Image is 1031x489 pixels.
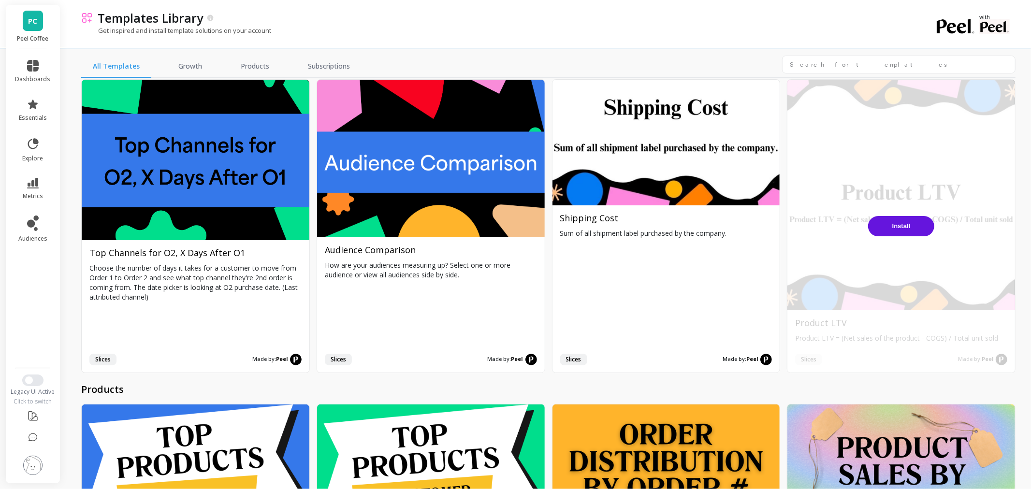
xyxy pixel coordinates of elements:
div: Click to switch [6,398,60,405]
a: All Templates [81,56,151,78]
nav: Tabs [81,56,362,78]
span: PC [29,15,38,27]
img: header icon [81,12,93,24]
p: Templates Library [98,10,203,26]
p: with [979,14,1010,19]
span: explore [23,155,44,162]
span: audiences [18,235,47,243]
p: Get inspired and install template solutions on your account [81,26,271,35]
h2: products [81,383,1016,396]
span: essentials [19,114,47,122]
span: Install [892,222,911,230]
input: Search for templates [782,56,1016,73]
button: Switch to New UI [22,374,44,386]
img: partner logo [979,19,1010,34]
a: Subscriptions [296,56,362,78]
div: Legacy UI Active [6,388,60,396]
span: metrics [23,192,43,200]
button: Install [868,216,934,236]
span: dashboards [15,75,51,83]
img: profile picture [23,456,43,475]
p: Peel Coffee [15,35,51,43]
a: Products [229,56,281,78]
a: Growth [167,56,214,78]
